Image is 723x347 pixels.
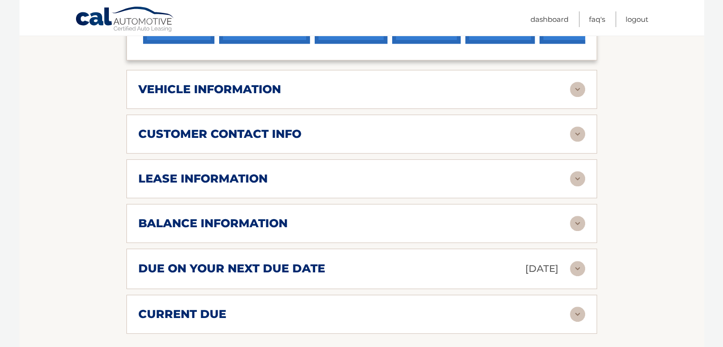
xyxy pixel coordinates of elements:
[525,260,559,277] p: [DATE]
[626,11,648,27] a: Logout
[570,307,585,322] img: accordion-rest.svg
[570,126,585,142] img: accordion-rest.svg
[570,82,585,97] img: accordion-rest.svg
[138,172,268,186] h2: lease information
[138,216,288,231] h2: balance information
[138,82,281,96] h2: vehicle information
[570,261,585,276] img: accordion-rest.svg
[138,307,226,321] h2: current due
[530,11,569,27] a: Dashboard
[75,6,175,34] a: Cal Automotive
[589,11,605,27] a: FAQ's
[138,261,325,276] h2: due on your next due date
[570,171,585,186] img: accordion-rest.svg
[570,216,585,231] img: accordion-rest.svg
[138,127,301,141] h2: customer contact info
